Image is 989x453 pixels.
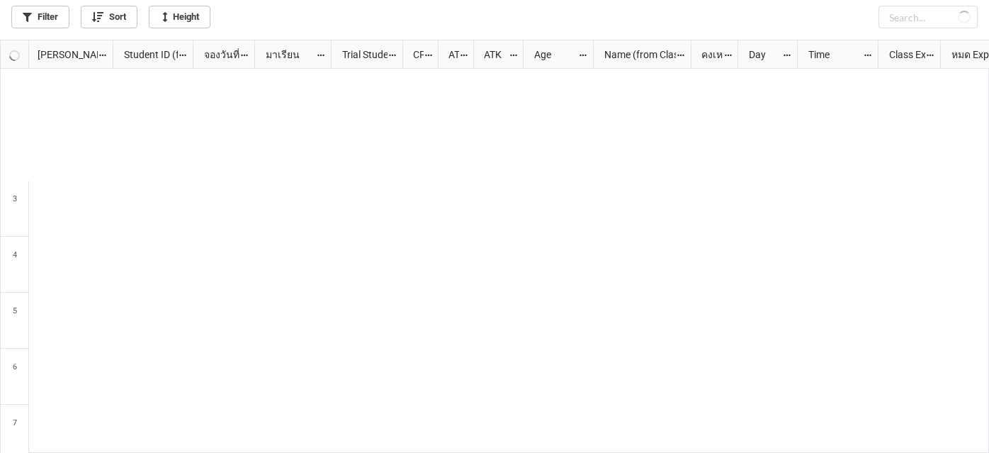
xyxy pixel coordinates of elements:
span: 3 [13,181,17,236]
div: ATK [475,47,508,62]
span: 4 [13,237,17,292]
span: 6 [13,349,17,404]
div: [PERSON_NAME] Name [29,47,98,62]
div: Day [740,47,783,62]
div: Student ID (from [PERSON_NAME] Name) [115,47,178,62]
div: มาเรียน [257,47,316,62]
div: grid [1,40,113,69]
input: Search... [878,6,978,28]
div: ATT [440,47,460,62]
div: Time [800,47,863,62]
div: Class Expiration [881,47,926,62]
a: Height [149,6,210,28]
a: Sort [81,6,137,28]
div: Age [526,47,578,62]
a: Filter [11,6,69,28]
div: คงเหลือ (from Nick Name) [693,47,723,62]
div: จองวันที่ [196,47,240,62]
div: Trial Student [334,47,388,62]
span: 5 [13,293,17,348]
div: CF [405,47,424,62]
div: Name (from Class) [596,47,676,62]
